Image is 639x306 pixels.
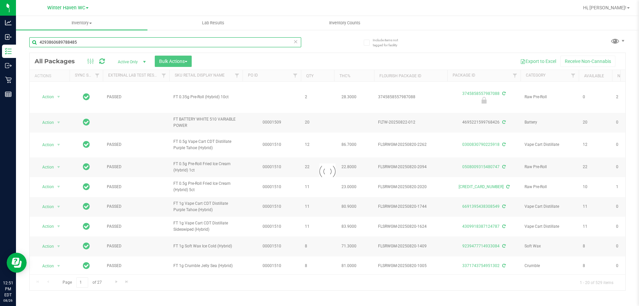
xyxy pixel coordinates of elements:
[3,280,13,298] p: 12:51 PM EDT
[16,20,147,26] span: Inventory
[7,253,27,273] iframe: Resource center
[293,37,298,46] span: Clear
[5,91,12,98] inline-svg: Reports
[16,16,147,30] a: Inventory
[5,62,12,69] inline-svg: Outbound
[583,5,626,10] span: Hi, [PERSON_NAME]!
[47,5,85,11] span: Winter Haven WC
[320,20,369,26] span: Inventory Counts
[3,298,13,303] p: 08/26
[5,19,12,26] inline-svg: Analytics
[5,77,12,83] inline-svg: Retail
[5,34,12,40] inline-svg: Inbound
[193,20,233,26] span: Lab Results
[5,48,12,55] inline-svg: Inventory
[279,16,410,30] a: Inventory Counts
[373,38,406,48] span: Include items not tagged for facility
[147,16,279,30] a: Lab Results
[29,37,301,47] input: Search Package ID, Item Name, SKU, Lot or Part Number...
